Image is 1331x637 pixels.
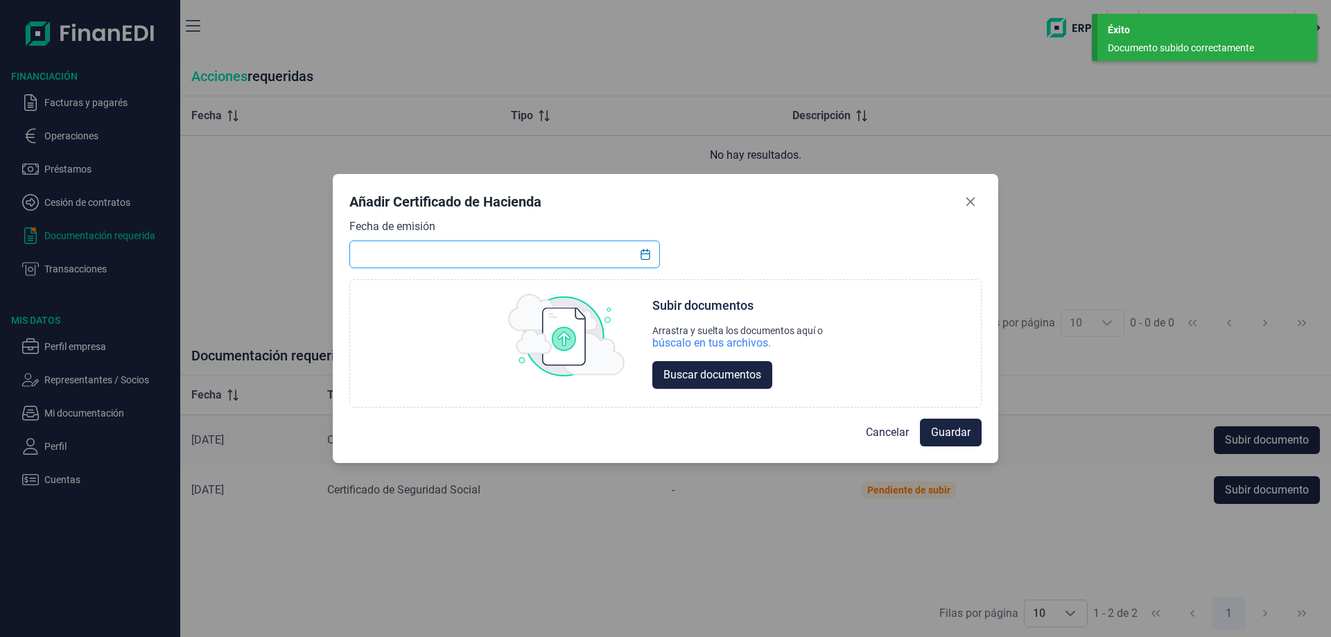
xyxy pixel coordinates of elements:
span: Guardar [931,424,971,441]
div: Arrastra y suelta los documentos aquí o [652,325,823,336]
span: Cancelar [866,424,909,441]
button: Choose Date [632,242,659,267]
img: upload img [508,294,625,377]
button: Guardar [920,419,982,446]
span: Buscar documentos [663,367,761,383]
label: Fecha de emisión [349,218,435,235]
div: Documento subido correctamente [1108,41,1296,55]
div: búscalo en tus archivos. [652,336,823,350]
div: búscalo en tus archivos. [652,336,771,350]
button: Cancelar [855,419,920,446]
div: Subir documentos [652,297,754,314]
div: Añadir Certificado de Hacienda [349,192,541,211]
button: Close [959,191,982,213]
div: Éxito [1108,23,1307,37]
button: Buscar documentos [652,361,772,389]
